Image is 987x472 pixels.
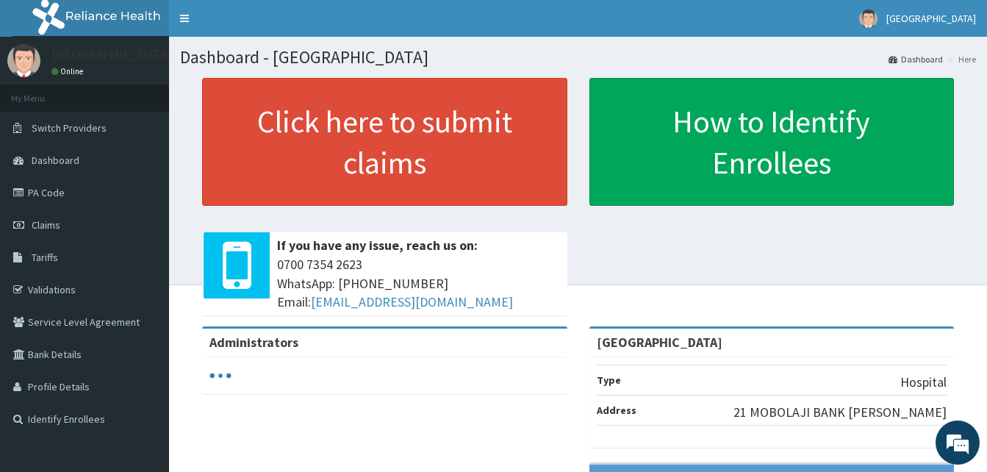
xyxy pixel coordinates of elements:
[589,78,955,206] a: How to Identify Enrollees
[886,12,976,25] span: [GEOGRAPHIC_DATA]
[180,48,976,67] h1: Dashboard - [GEOGRAPHIC_DATA]
[889,53,943,65] a: Dashboard
[32,251,58,264] span: Tariffs
[51,66,87,76] a: Online
[597,334,722,351] strong: [GEOGRAPHIC_DATA]
[202,78,567,206] a: Click here to submit claims
[209,334,298,351] b: Administrators
[277,255,560,312] span: 0700 7354 2623 WhatsApp: [PHONE_NUMBER] Email:
[32,218,60,232] span: Claims
[51,48,173,61] p: [GEOGRAPHIC_DATA]
[311,293,513,310] a: [EMAIL_ADDRESS][DOMAIN_NAME]
[597,404,636,417] b: Address
[32,121,107,135] span: Switch Providers
[733,403,947,422] p: 21 MOBOLAJI BANK [PERSON_NAME]
[209,365,232,387] svg: audio-loading
[32,154,79,167] span: Dashboard
[859,10,877,28] img: User Image
[597,373,621,387] b: Type
[944,53,976,65] li: Here
[277,237,478,254] b: If you have any issue, reach us on:
[7,44,40,77] img: User Image
[900,373,947,392] p: Hospital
